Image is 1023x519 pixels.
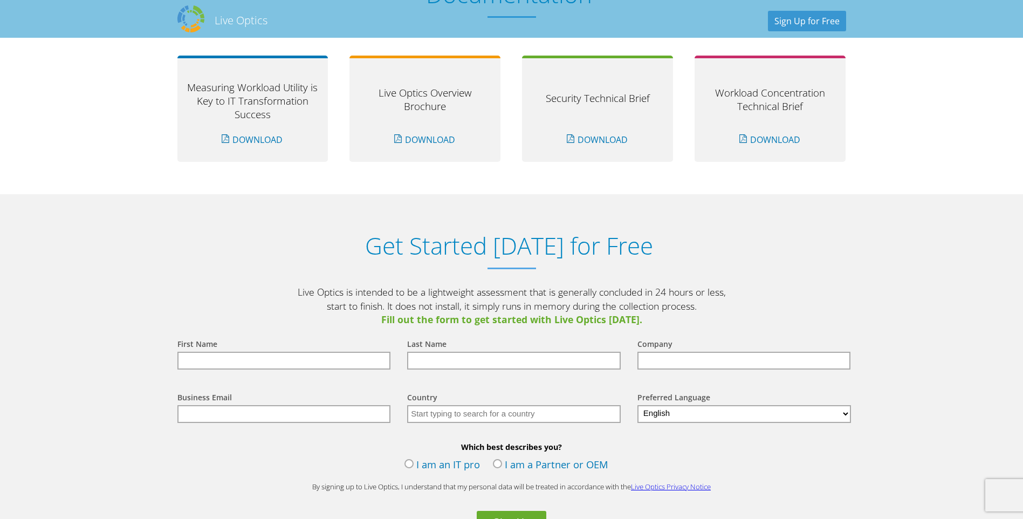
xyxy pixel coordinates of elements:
[184,80,320,121] h3: Measuring Workload Utility is Key to IT Transformation Success
[167,442,857,452] b: Which best describes you?
[216,129,289,150] a: Download
[389,129,462,150] a: Download
[404,457,480,474] label: I am an IT pro
[530,91,665,105] h3: Security Technical Brief
[296,313,727,327] span: Fill out the form to get started with Live Optics [DATE].
[177,5,204,32] img: Dell Dpack
[215,13,267,28] h2: Live Optics
[407,339,447,352] label: Last Name
[296,285,727,327] p: Live Optics is intended to be a lightweight assessment that is generally concluded in 24 hours or...
[734,129,807,150] a: Download
[177,392,232,405] label: Business Email
[296,482,727,492] p: By signing up to Live Optics, I understand that my personal data will be treated in accordance wi...
[702,86,838,113] h3: Workload Concentration Technical Brief
[631,482,711,491] a: Live Optics Privacy Notice
[167,232,852,259] h1: Get Started [DATE] for Free
[637,339,672,352] label: Company
[407,405,621,423] input: Start typing to search for a country
[177,339,217,352] label: First Name
[637,392,710,405] label: Preferred Language
[357,86,493,113] h3: Live Optics Overview Brochure
[493,457,608,474] label: I am a Partner or OEM
[561,129,634,150] a: Download
[768,11,846,31] a: Sign Up for Free
[407,392,437,405] label: Country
